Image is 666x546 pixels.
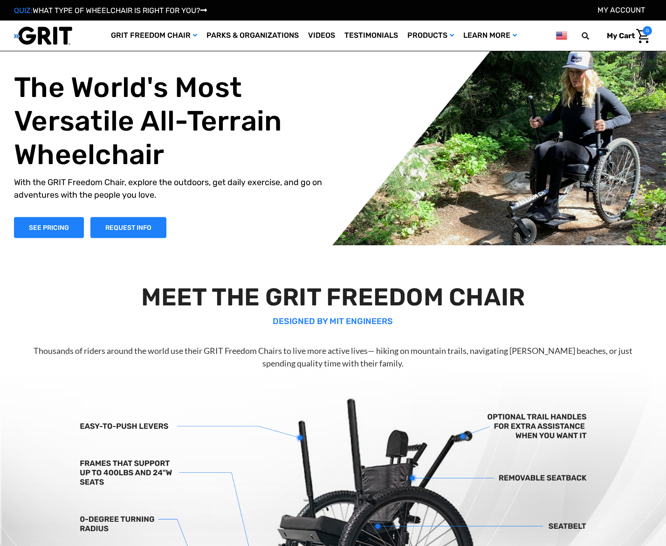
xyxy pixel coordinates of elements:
[643,26,652,35] span: 0
[340,21,403,51] a: Testimonials
[459,21,522,51] a: Learn More
[17,283,650,311] h2: MEET THE GRIT FREEDOM CHAIR
[14,70,340,171] h1: The World's Most Versatile All-Terrain Wheelchair
[607,31,635,40] span: My Cart
[403,21,459,51] a: Products
[14,176,340,201] p: With the GRIT Freedom Chair, explore the outdoors, get daily exercise, and go on adventures with ...
[586,26,600,46] input: Search
[202,21,303,51] a: Parks & Organizations
[90,217,166,238] a: Slide number 1, Request Information
[303,21,340,51] a: Videos
[14,217,84,238] a: Shop Now
[636,29,650,43] img: Cart
[600,26,652,46] a: Cart with 0 items
[14,6,33,15] span: QUIZ:
[14,6,207,15] a: QUIZ:WHAT TYPE OF WHEELCHAIR IS RIGHT FOR YOU?
[597,6,645,14] a: Account
[106,21,202,51] a: GRIT Freedom Chair
[14,26,72,45] img: GRIT All-Terrain Wheelchair and Mobility Equipment
[556,30,567,41] img: us.png
[17,315,650,328] p: DESIGNED BY MIT ENGINEERS
[17,345,650,370] p: Thousands of riders around the world use their GRIT Freedom Chairs to live more active lives— hik...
